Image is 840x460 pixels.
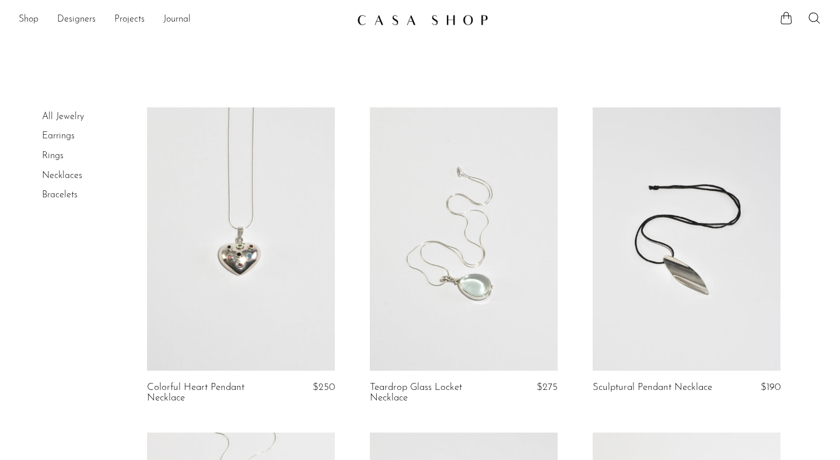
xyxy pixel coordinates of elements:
span: $250 [313,382,335,392]
a: Teardrop Glass Locket Necklace [370,382,494,404]
a: Colorful Heart Pendant Necklace [147,382,271,404]
nav: Desktop navigation [19,10,348,30]
a: Rings [42,151,64,161]
span: $190 [761,382,780,392]
a: Bracelets [42,190,78,200]
ul: NEW HEADER MENU [19,10,348,30]
span: $275 [537,382,558,392]
a: Projects [114,12,145,27]
a: Shop [19,12,38,27]
a: All Jewelry [42,112,84,121]
a: Journal [163,12,191,27]
a: Necklaces [42,171,82,180]
a: Sculptural Pendant Necklace [593,382,712,393]
a: Designers [57,12,96,27]
a: Earrings [42,131,75,141]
